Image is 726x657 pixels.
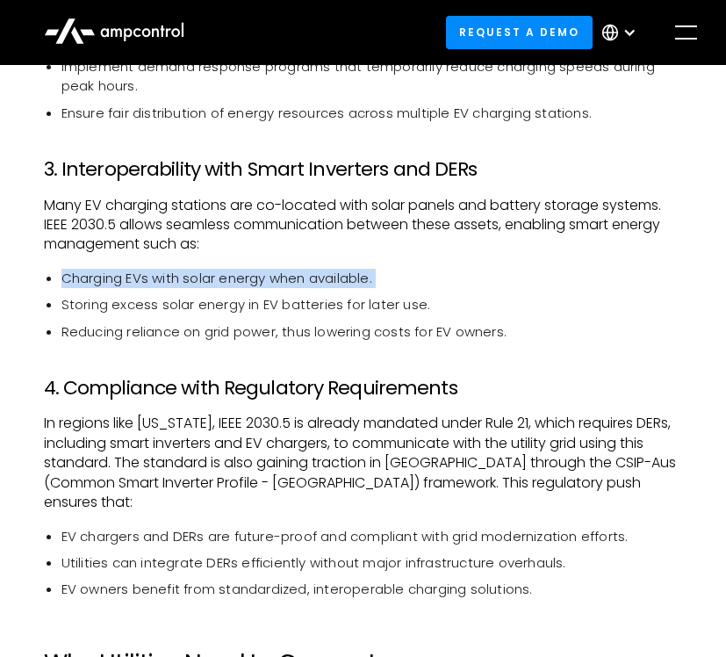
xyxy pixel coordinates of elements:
h3: 4. Compliance with Regulatory Requirements [44,377,683,400]
li: Implement demand response programs that temporarily reduce charging speeds during peak hours. [61,57,683,97]
li: Utilities can integrate DERs efficiently without major infrastructure overhauls. [61,553,683,573]
li: EV owners benefit from standardized, interoperable charging solutions. [61,580,683,599]
p: In regions like [US_STATE], IEEE 2030.5 is already mandated under Rule 21, which requires DERs, i... [44,414,683,512]
h3: 3. Interoperability with Smart Inverters and DERs [44,158,683,181]
li: Storing excess solar energy in EV batteries for later use. [61,295,683,314]
li: Reducing reliance on grid power, thus lowering costs for EV owners. [61,322,683,342]
li: Ensure fair distribution of energy resources across multiple EV charging stations. [61,104,683,123]
li: EV chargers and DERs are future-proof and compliant with grid modernization efforts. [61,527,683,546]
li: Charging EVs with solar energy when available. [61,269,683,288]
p: Many EV charging stations are co-located with solar panels and battery storage systems. IEEE 2030... [44,196,683,255]
a: Request a demo [446,16,593,48]
div: menu [661,8,710,57]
